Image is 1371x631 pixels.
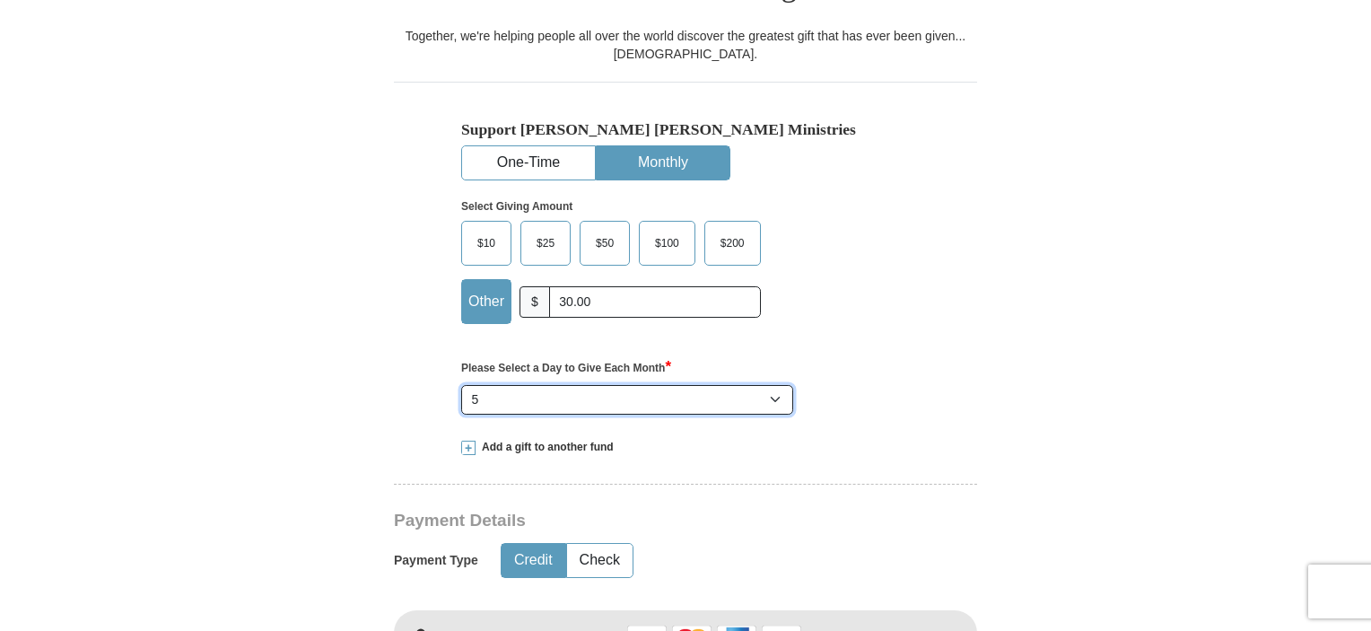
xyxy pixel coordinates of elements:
button: Monthly [597,146,729,180]
div: Together, we're helping people all over the world discover the greatest gift that has ever been g... [394,27,977,63]
span: $200 [712,230,754,257]
strong: Select Giving Amount [461,200,572,213]
button: One-Time [462,146,595,180]
button: Check [567,544,633,577]
span: $ [520,286,550,318]
input: Other Amount [549,286,761,318]
span: $25 [528,230,563,257]
span: Add a gift to another fund [476,440,614,455]
strong: Please Select a Day to Give Each Month [461,362,671,374]
span: $10 [468,230,504,257]
label: Other [462,280,511,323]
span: $50 [587,230,623,257]
h5: Support [PERSON_NAME] [PERSON_NAME] Ministries [461,120,910,139]
button: Credit [502,544,565,577]
h5: Payment Type [394,553,478,568]
h3: Payment Details [394,511,851,531]
span: $100 [646,230,688,257]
